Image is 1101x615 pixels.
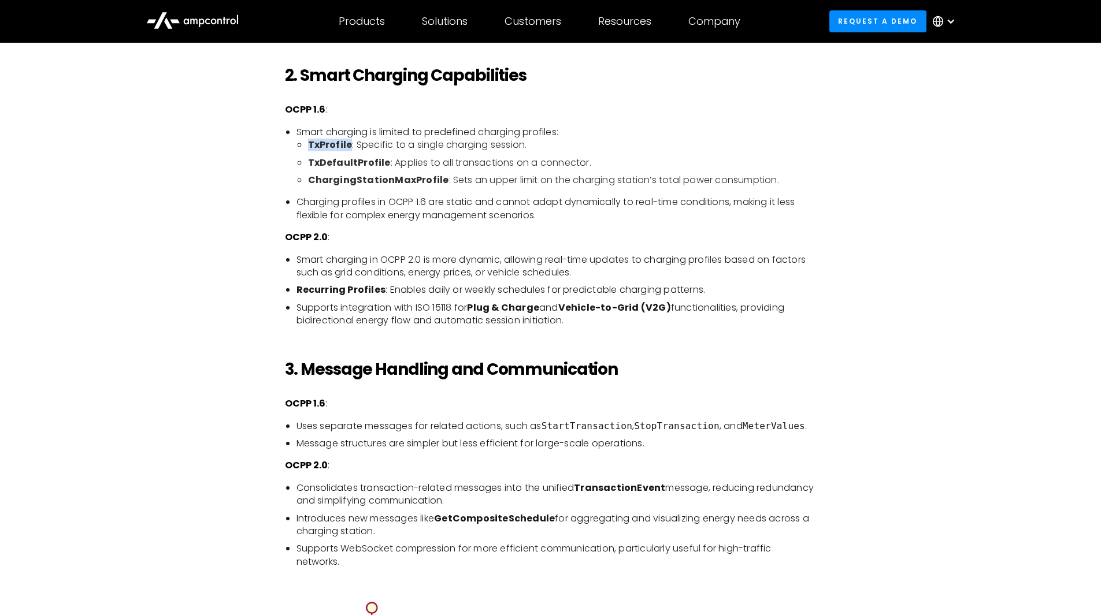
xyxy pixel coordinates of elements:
code: MeterValues [743,420,805,431]
div: Resources [598,15,651,28]
strong: Recurring Profiles [296,283,386,296]
div: Products [339,15,385,28]
p: : [285,397,817,410]
li: Introduces new messages like for aggregating and visualizing energy needs across a charging station. [296,512,817,538]
strong: 2. Smart Charging Capabilities [285,64,527,87]
strong: Plug & Charge [467,301,539,314]
li: Supports integration with ISO 15118 for and functionalities, providing bidirectional energy flow ... [296,301,817,327]
li: : Applies to all transactions on a connector. [308,156,817,169]
div: Customers [505,15,561,28]
p: : [285,459,817,472]
li: Supports WebSocket compression for more efficient communication, particularly useful for high-tra... [296,542,817,568]
li: Smart charging is limited to predefined charging profiles: [296,126,817,187]
li: Smart charging in OCPP 2.0 is more dynamic, allowing real-time updates to charging profiles based... [296,254,817,279]
a: Request a demo [829,10,926,32]
strong: TxDefaultProfile [308,156,391,169]
li: Uses separate messages for related actions, such as , , and . [296,420,817,433]
strong: OCPP 2.0 [285,459,328,472]
li: : Enables daily or weekly schedules for predictable charging patterns. [296,284,817,296]
code: StopTransaction [634,420,720,431]
div: Company [688,15,740,28]
li: : Specific to a single charging session. [308,139,817,151]
code: StartTransaction [542,420,632,431]
div: Solutions [422,15,468,28]
p: : [285,103,817,116]
li: Charging profiles in OCPP 1.6 are static and cannot adapt dynamically to real-time conditions, ma... [296,196,817,222]
li: : Sets an upper limit on the charging station’s total power consumption. [308,174,817,187]
li: Message structures are simpler but less efficient for large-scale operations. [296,437,817,450]
li: Consolidates transaction-related messages into the unified message, reducing redundancy and simpl... [296,482,817,508]
strong: GetCompositeSchedule [434,512,555,525]
strong: Vehicle-to-Grid (V2G) [558,301,671,314]
p: : [285,231,817,244]
strong: TransactionEvent [574,481,665,494]
strong: OCPP 2.0 [285,230,328,244]
strong: 3. Message Handling and Communication [285,358,618,381]
strong: TxProfile [308,138,353,151]
strong: ChargingStationMaxProfile [308,173,449,187]
strong: OCPP 1.6 [285,397,325,410]
strong: OCPP 1.6 [285,103,325,116]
